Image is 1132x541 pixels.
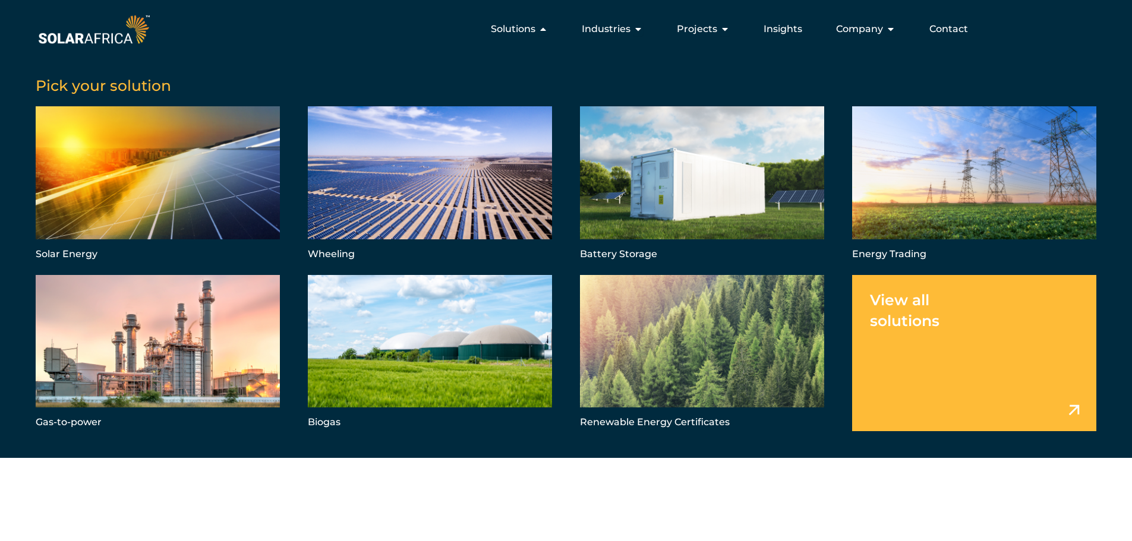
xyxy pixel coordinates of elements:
h5: Pick your solution [36,77,1096,94]
span: Projects [677,22,717,36]
a: Contact [929,22,968,36]
a: View all solutions [852,275,1096,431]
nav: Menu [152,17,978,41]
h5: SolarAfrica is proudly affiliated with [35,468,1131,476]
span: Company [836,22,883,36]
a: Insights [764,22,802,36]
span: Industries [582,22,630,36]
div: Menu Toggle [152,17,978,41]
span: Solutions [491,22,535,36]
a: Solar Energy [36,106,280,262]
